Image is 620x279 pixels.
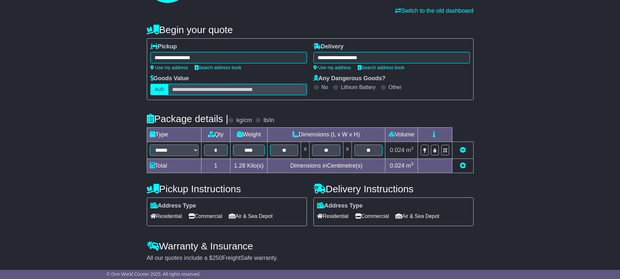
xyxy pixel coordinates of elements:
label: kg/cm [236,117,252,124]
td: Qty [201,128,230,142]
h4: Pickup Instructions [147,184,307,194]
td: x [343,142,351,159]
span: 250 [213,255,222,261]
h4: Delivery Instructions [313,184,474,194]
label: Pickup [150,43,177,50]
td: Volume [385,128,418,142]
span: Residential [150,211,182,221]
label: lb/in [263,117,274,124]
h4: Begin your quote [147,24,474,35]
span: 0.024 [390,162,405,169]
a: Use my address [313,65,351,70]
td: Dimensions in Centimetre(s) [267,159,385,173]
a: Search address book [195,65,241,70]
label: Lithium Battery [341,84,376,90]
label: Delivery [313,43,344,50]
sup: 3 [411,146,414,151]
h4: Package details | [147,113,228,124]
label: Address Type [317,202,363,209]
a: Search address book [358,65,405,70]
td: Total [147,159,201,173]
span: Air & Sea Depot [395,211,439,221]
span: Commercial [355,211,389,221]
span: 1.28 [234,162,245,169]
h4: Warranty & Insurance [147,241,474,251]
td: Kilo(s) [230,159,267,173]
a: Use my address [150,65,188,70]
label: Any Dangerous Goods? [313,75,386,82]
span: Commercial [188,211,222,221]
a: Switch to the old dashboard [395,7,473,14]
span: m [406,147,414,153]
div: All our quotes include a $ FreightSafe warranty. [147,255,474,262]
td: Dimensions (L x W x H) [267,128,385,142]
a: Remove this item [460,147,466,153]
label: Other [389,84,402,90]
span: Residential [317,211,349,221]
td: 1 [201,159,230,173]
label: No [322,84,328,90]
label: Address Type [150,202,196,209]
label: AUD [150,84,169,95]
sup: 3 [411,161,414,166]
td: x [301,142,310,159]
a: Add new item [460,162,466,169]
td: Weight [230,128,267,142]
span: © One World Courier 2025. All rights reserved. [107,272,201,277]
label: Goods Value [150,75,189,82]
span: 0.024 [390,147,405,153]
span: m [406,162,414,169]
span: Air & Sea Depot [229,211,273,221]
td: Type [147,128,201,142]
